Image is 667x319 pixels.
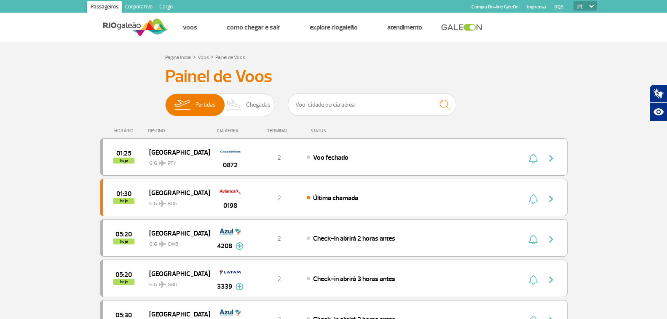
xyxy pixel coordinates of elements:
img: sino-painel-voo.svg [529,153,538,164]
span: 2025-09-28 01:25:00 [116,150,131,156]
img: destiny_airplane.svg [159,241,166,247]
div: STATUS [306,128,375,134]
span: hoje [113,198,134,204]
img: destiny_airplane.svg [159,200,166,207]
div: TERMINAL [252,128,306,134]
span: 2025-09-28 01:30:00 [116,191,131,197]
img: seta-direita-painel-voo.svg [546,234,556,244]
a: > [211,52,214,62]
span: 2 [277,153,281,162]
span: GIG [149,196,203,208]
a: Compra On-line GaleOn [471,4,519,10]
span: Última chamada [313,194,358,202]
button: Abrir tradutor de língua de sinais. [649,84,667,103]
a: Cargo [156,1,176,14]
img: sino-painel-voo.svg [529,275,538,285]
img: seta-direita-painel-voo.svg [546,194,556,204]
span: 3339 [217,281,232,292]
span: BOG [168,200,177,208]
span: GIG [149,276,203,289]
a: Página Inicial [165,54,191,61]
span: hoje [113,239,134,244]
span: 2 [277,234,281,243]
div: HORÁRIO [102,128,148,134]
span: CWB [168,241,178,248]
span: Voo fechado [313,153,348,162]
span: 0198 [223,201,237,211]
span: hoje [113,158,134,164]
button: Abrir recursos assistivos. [649,103,667,121]
img: sino-painel-voo.svg [529,194,538,204]
span: GRU [168,281,177,289]
img: destiny_airplane.svg [159,160,166,166]
img: slider-embarque [169,94,196,116]
span: hoje [113,279,134,285]
img: mais-info-painel-voo.svg [236,283,244,290]
span: Chegadas [246,94,271,116]
img: sino-painel-voo.svg [529,234,538,244]
span: Check-in abrirá 3 horas antes [313,275,395,283]
img: seta-direita-painel-voo.svg [546,153,556,164]
div: CIA AÉREA [209,128,252,134]
img: destiny_airplane.svg [159,281,166,288]
span: Partidas [196,94,216,116]
span: [GEOGRAPHIC_DATA] [149,268,203,279]
div: DESTINO [148,128,209,134]
span: 2025-09-28 05:20:00 [115,272,132,278]
span: 2025-09-28 05:30:00 [115,312,132,318]
span: 0872 [223,160,238,170]
a: Explore RIOgaleão [310,23,358,32]
input: Voo, cidade ou cia aérea [288,94,456,116]
span: 2 [277,275,281,283]
a: Atendimento [387,23,422,32]
img: slider-desembarque [222,94,246,116]
span: Check-in abrirá 2 horas antes [313,234,395,243]
span: 2 [277,194,281,202]
a: Painel de Voos [215,54,245,61]
span: [GEOGRAPHIC_DATA] [149,147,203,158]
a: Passageiros [87,1,122,14]
span: [GEOGRAPHIC_DATA] [149,228,203,239]
a: Voos [183,23,197,32]
h3: Painel de Voos [165,66,502,87]
span: GIG [149,155,203,167]
span: [GEOGRAPHIC_DATA] [149,187,203,198]
img: mais-info-painel-voo.svg [236,242,244,250]
span: 4208 [217,241,232,251]
img: seta-direita-painel-voo.svg [546,275,556,285]
a: Corporativo [122,1,156,14]
span: GIG [149,236,203,248]
a: Imprensa [527,4,546,10]
a: Voos [198,54,209,61]
span: PTY [168,160,176,167]
span: 2025-09-28 05:20:00 [115,231,132,237]
div: Plugin de acessibilidade da Hand Talk. [649,84,667,121]
a: RQS [554,4,564,10]
a: Como chegar e sair [227,23,280,32]
a: > [193,52,196,62]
